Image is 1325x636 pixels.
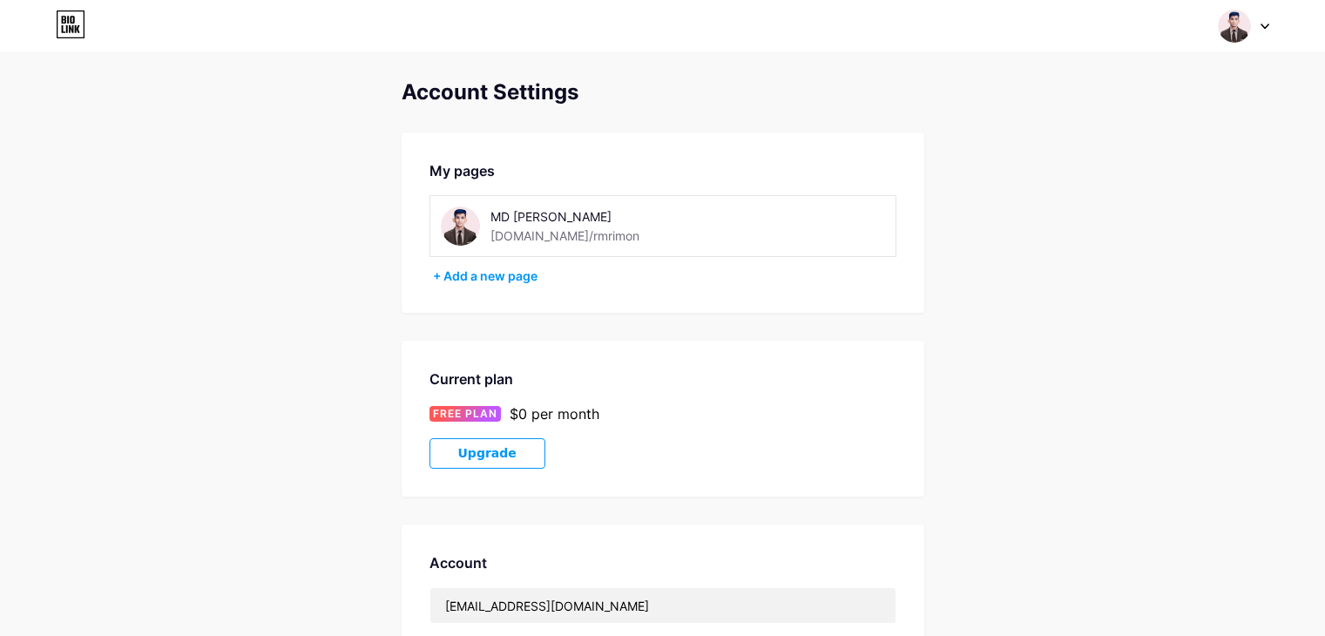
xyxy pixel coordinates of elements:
img: rmrimon [1218,10,1251,43]
span: Upgrade [458,446,517,461]
span: FREE PLAN [433,406,497,422]
div: Current plan [429,369,896,389]
input: Email [430,588,896,623]
div: My pages [429,160,896,181]
div: $0 per month [510,403,599,424]
img: rmrimon [441,206,480,246]
div: [DOMAIN_NAME]/rmrimon [490,227,639,245]
div: + Add a new page [433,267,896,285]
div: Account Settings [402,80,924,105]
div: Account [429,552,896,573]
div: MD [PERSON_NAME] [490,207,737,226]
button: Upgrade [429,438,545,469]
